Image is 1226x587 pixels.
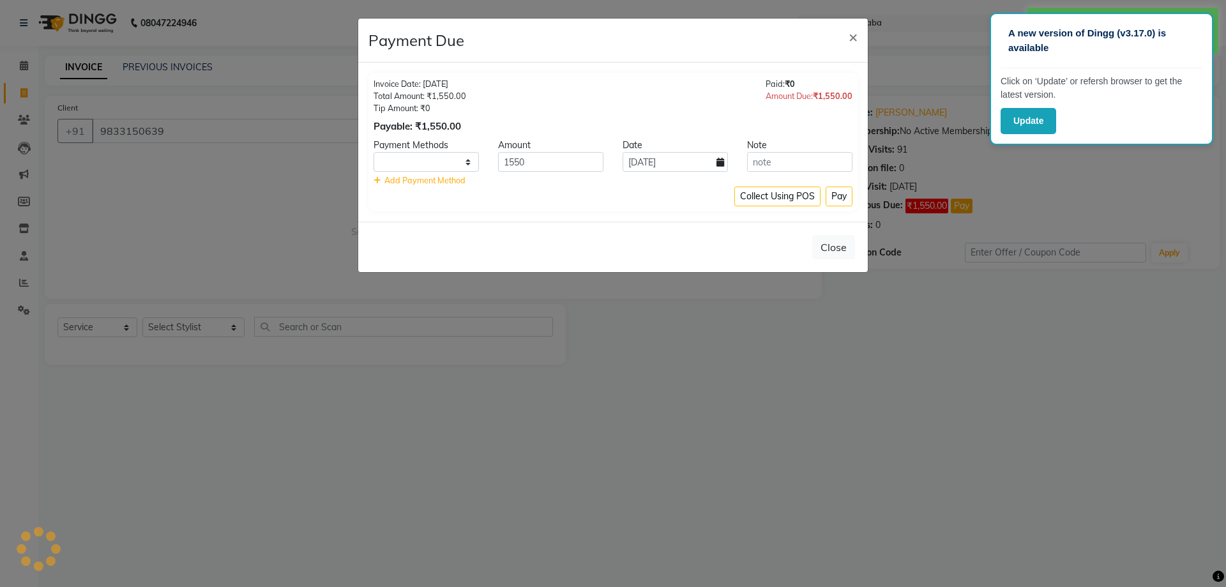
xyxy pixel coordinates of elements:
[826,187,852,206] button: Pay
[766,90,852,102] div: Amount Due:
[1001,108,1056,134] button: Update
[384,175,465,185] span: Add Payment Method
[813,91,852,101] span: ₹1,550.00
[838,19,868,54] button: Close
[849,27,858,46] span: ×
[364,139,488,152] div: Payment Methods
[374,102,466,114] div: Tip Amount: ₹0
[738,139,862,152] div: Note
[1001,75,1202,102] p: Click on ‘Update’ or refersh browser to get the latest version.
[498,152,603,172] input: Amount
[785,79,795,89] span: ₹0
[368,29,464,52] h4: Payment Due
[374,119,466,134] div: Payable: ₹1,550.00
[747,152,852,172] input: note
[613,139,738,152] div: Date
[766,78,852,90] div: Paid:
[374,78,466,90] div: Invoice Date: [DATE]
[623,152,728,172] input: yyyy-mm-dd
[1008,26,1195,55] p: A new version of Dingg (v3.17.0) is available
[374,90,466,102] div: Total Amount: ₹1,550.00
[488,139,613,152] div: Amount
[734,187,821,206] button: Collect Using POS
[812,235,855,259] button: Close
